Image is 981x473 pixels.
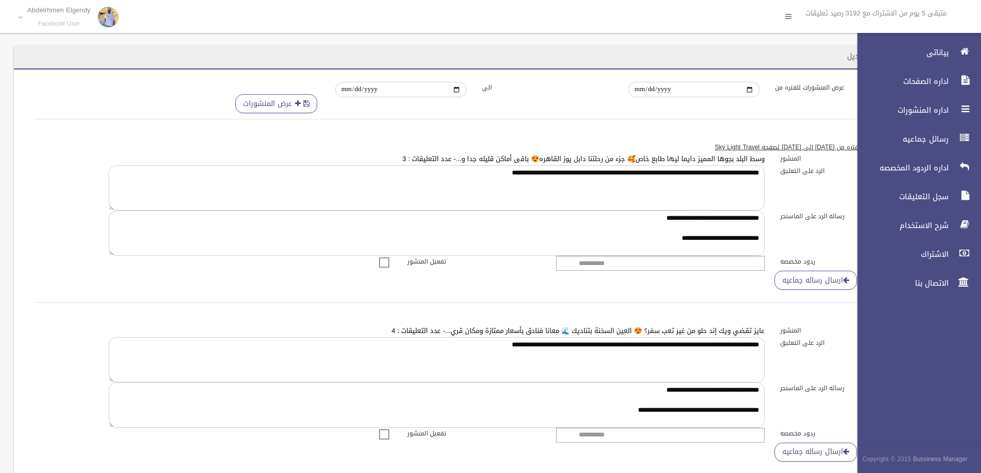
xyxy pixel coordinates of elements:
p: Abdelrhmen Elgendy [27,6,91,14]
label: المنشور [772,325,922,336]
a: ارسال رساله جماعيه [775,271,857,290]
label: رساله الرد على الماسنجر [772,211,922,222]
a: رسائل جماعيه [849,128,981,150]
u: قائمه ب 50 منشور للفتره من [DATE] الى [DATE] لصفحه Sky Light Travel [715,142,914,153]
span: شرح الاستخدام [849,220,952,231]
a: وسط البلد بجوها المميز دايما ليها طابع خاص🥰 جزء من رحلتنا دابل يوز القاهره😍 باقى أماكن قليله جدا ... [402,152,765,165]
label: الرد على التعليق [772,165,922,177]
a: بياناتى [849,41,981,64]
a: اداره الردود المخصصه [849,156,981,179]
a: عايز تقضي ويك إند حلو من غير تعب سفر؟ 😍 العين السخنة بتناديك 🌊 معانا فنادق بأسعار ممتازة ومكان قر... [391,324,765,337]
span: اداره الردود المخصصه [849,163,952,173]
a: اداره المنشورات [849,99,981,121]
label: رساله الرد على الماسنجر [772,382,922,394]
a: سجل التعليقات [849,185,981,208]
label: تفعيل المنشور [400,428,549,439]
a: شرح الاستخدام [849,214,981,237]
span: اداره الصفحات [849,76,952,86]
label: عرض المنشورات للفتره من [767,82,914,93]
a: الاشتراك [849,243,981,266]
a: ارسال رساله جماعيه [775,443,857,462]
span: بياناتى [849,47,952,58]
span: الاشتراك [849,249,952,259]
span: الاتصال بنا [849,278,952,288]
label: الى [474,82,621,93]
label: المنشور [772,153,922,164]
span: Copyright © 2015 [862,453,911,465]
a: اداره الصفحات [849,70,981,93]
label: تفعيل المنشور [400,256,549,267]
span: اداره المنشورات [849,105,952,115]
button: عرض المنشورات [235,94,317,113]
header: اداره المنشورات / تعديل [835,46,934,66]
strong: Bussiness Manager [913,453,968,465]
label: ردود مخصصه [772,256,922,267]
a: الاتصال بنا [849,272,981,294]
label: الرد على التعليق [772,337,922,348]
small: Facebook User [27,20,91,28]
span: سجل التعليقات [849,191,952,202]
label: ردود مخصصه [772,428,922,439]
span: رسائل جماعيه [849,134,952,144]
